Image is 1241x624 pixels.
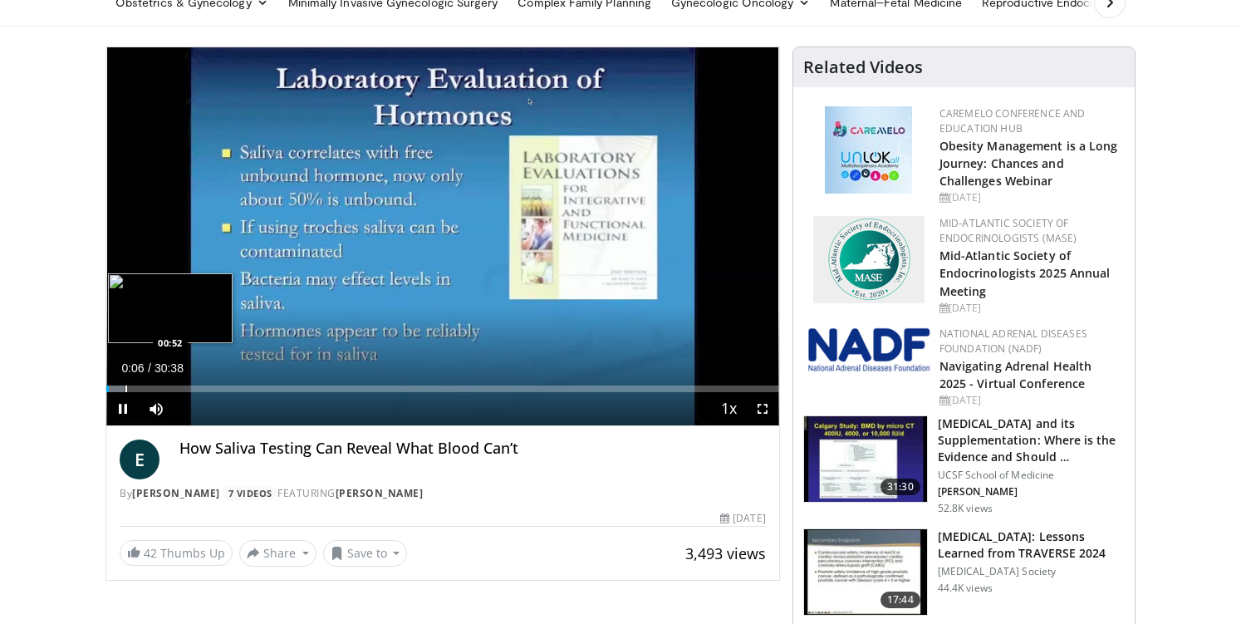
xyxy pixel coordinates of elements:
span: 42 [144,545,157,561]
p: 52.8K views [938,502,993,515]
button: Share [239,540,316,567]
a: Navigating Adrenal Health 2025 - Virtual Conference [939,358,1092,391]
div: [DATE] [939,301,1121,316]
img: 1317c62a-2f0d-4360-bee0-b1bff80fed3c.150x105_q85_crop-smart_upscale.jpg [804,529,927,616]
div: [DATE] [939,393,1121,408]
button: Mute [140,392,173,425]
a: [PERSON_NAME] [336,486,424,500]
span: 17:44 [880,592,920,608]
h3: [MEDICAL_DATA] and its Supplementation: Where is the Evidence and Should … [938,415,1125,465]
p: 44.4K views [938,582,993,595]
div: [DATE] [939,190,1121,205]
span: 30:38 [155,361,184,375]
button: Pause [106,392,140,425]
a: Mid-Atlantic Society of Endocrinologists (MASE) [939,216,1077,245]
h4: Related Videos [803,57,923,77]
p: [MEDICAL_DATA] Society [938,565,1125,578]
a: National Adrenal Diseases Foundation (NADF) [939,327,1087,356]
div: By FEATURING [120,486,766,501]
p: UCSF School of Medicine [938,469,1125,482]
a: Mid-Atlantic Society of Endocrinologists 2025 Annual Meeting [939,248,1111,298]
img: 45df64a9-a6de-482c-8a90-ada250f7980c.png.150x105_q85_autocrop_double_scale_upscale_version-0.2.jpg [825,106,912,194]
button: Playback Rate [713,392,746,425]
a: [PERSON_NAME] [132,486,220,500]
img: 4bb25b40-905e-443e-8e37-83f056f6e86e.150x105_q85_crop-smart_upscale.jpg [804,416,927,503]
a: Obesity Management is a Long Journey: Chances and Challenges Webinar [939,138,1118,189]
div: Progress Bar [106,386,779,392]
video-js: Video Player [106,47,779,426]
img: f382488c-070d-4809-84b7-f09b370f5972.png.150x105_q85_autocrop_double_scale_upscale_version-0.2.png [813,216,925,303]
h3: [MEDICAL_DATA]: Lessons Learned from TRAVERSE 2024 [938,528,1125,562]
a: 7 Videos [223,486,277,500]
span: 0:06 [121,361,144,375]
a: 17:44 [MEDICAL_DATA]: Lessons Learned from TRAVERSE 2024 [MEDICAL_DATA] Society 44.4K views [803,528,1125,617]
a: 31:30 [MEDICAL_DATA] and its Supplementation: Where is the Evidence and Should … UCSF School of M... [803,415,1125,515]
h4: How Saliva Testing Can Reveal What Blood Can’t [179,440,766,458]
div: [DATE] [720,511,765,526]
img: 877b56e2-cd6c-4243-ab59-32ef85434147.png.150x105_q85_autocrop_double_scale_upscale_version-0.2.png [807,327,931,373]
span: / [148,361,151,375]
button: Fullscreen [746,392,779,425]
a: 42 Thumbs Up [120,540,233,566]
a: E [120,440,159,479]
img: image.jpeg [108,273,233,343]
span: 3,493 views [685,543,766,563]
a: CaReMeLO Conference and Education Hub [939,106,1086,135]
button: Save to [323,540,408,567]
p: [PERSON_NAME] [938,485,1125,499]
span: 31:30 [880,479,920,495]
